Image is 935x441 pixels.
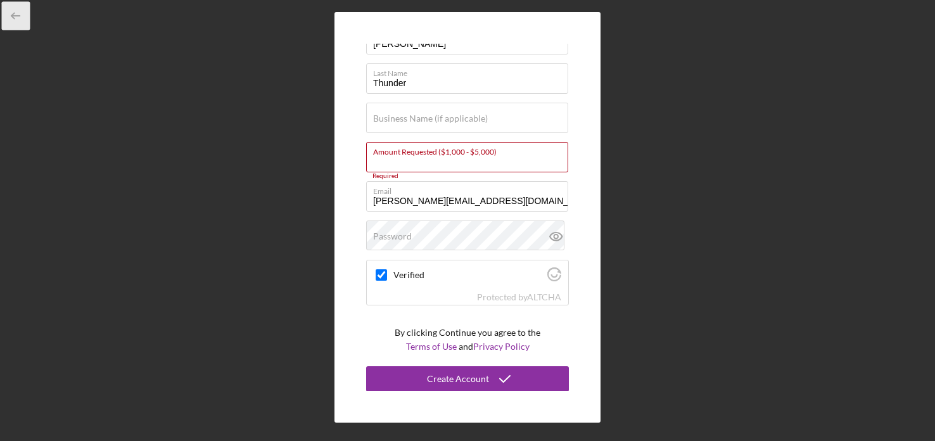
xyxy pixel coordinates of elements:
[366,172,569,180] div: Required
[395,326,540,354] p: By clicking Continue you agree to the and
[473,341,530,352] a: Privacy Policy
[373,113,488,124] label: Business Name (if applicable)
[547,272,561,283] a: Visit Altcha.org
[406,341,457,352] a: Terms of Use
[373,143,568,157] label: Amount Requested ($1,000 - $5,000)
[373,64,568,78] label: Last Name
[393,270,544,280] label: Verified
[477,292,561,302] div: Protected by
[427,366,489,392] div: Create Account
[366,366,569,392] button: Create Account
[373,182,568,196] label: Email
[373,231,412,241] label: Password
[527,291,561,302] a: Visit Altcha.org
